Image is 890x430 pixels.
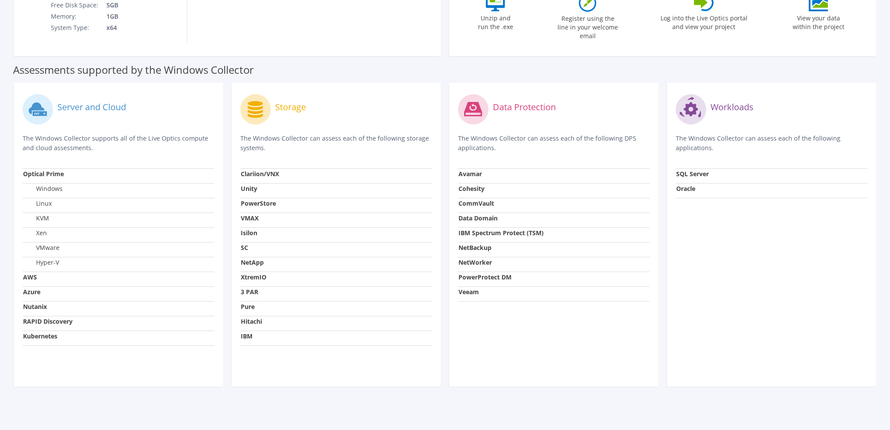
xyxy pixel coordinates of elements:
[241,288,258,296] strong: 3 PAR
[660,11,748,31] label: Log into the Live Optics portal and view your project
[50,22,100,33] td: System Type:
[23,199,52,208] label: Linux
[23,332,57,340] strong: Kubernetes
[241,258,264,266] strong: NetApp
[676,134,867,153] p: The Windows Collector can assess each of the following applications.
[100,11,162,22] td: 1GB
[23,184,63,193] label: Windows
[241,273,266,281] strong: XtremIO
[241,332,252,340] strong: IBM
[23,258,59,267] label: Hyper-V
[458,184,485,193] strong: Cohesity
[458,243,491,252] strong: NetBackup
[23,288,40,296] strong: Azure
[57,103,126,112] label: Server and Cloud
[13,66,254,74] label: Assessments supported by the Windows Collector
[458,199,494,207] strong: CommVault
[23,229,47,237] label: Xen
[787,11,850,31] label: View your data within the project
[458,170,482,178] strong: Avamar
[241,229,257,237] strong: Isilon
[241,302,255,311] strong: Pure
[458,229,544,237] strong: IBM Spectrum Protect (TSM)
[458,134,650,153] p: The Windows Collector can assess each of the following DPS applications.
[241,243,248,252] strong: SC
[241,214,259,222] strong: VMAX
[241,170,279,178] strong: Clariion/VNX
[458,258,492,266] strong: NetWorker
[676,170,709,178] strong: SQL Server
[23,317,73,325] strong: RAPID Discovery
[23,170,64,178] strong: Optical Prime
[458,288,479,296] strong: Veeam
[50,11,100,22] td: Memory:
[711,103,754,112] label: Workloads
[240,134,432,153] p: The Windows Collector can assess each of the following storage systems.
[23,243,60,252] label: VMware
[458,273,511,281] strong: PowerProtect DM
[275,103,306,112] label: Storage
[458,214,498,222] strong: Data Domain
[555,12,621,40] label: Register using the line in your welcome email
[100,22,162,33] td: x64
[23,134,214,153] p: The Windows Collector supports all of the Live Optics compute and cloud assessments.
[493,103,556,112] label: Data Protection
[23,302,47,311] strong: Nutanix
[476,11,516,31] label: Unzip and run the .exe
[23,273,37,281] strong: AWS
[676,184,695,193] strong: Oracle
[241,199,276,207] strong: PowerStore
[241,184,257,193] strong: Unity
[23,214,49,223] label: KVM
[241,317,262,325] strong: Hitachi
